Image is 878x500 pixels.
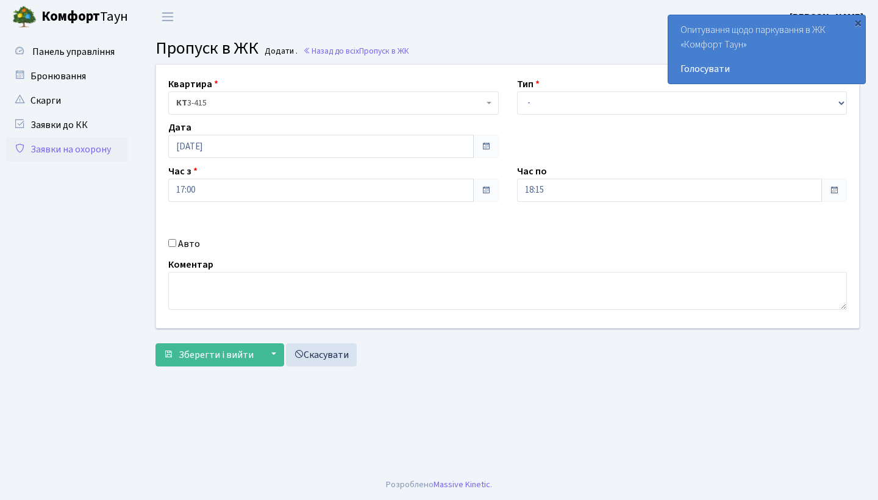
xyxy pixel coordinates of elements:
[179,348,254,362] span: Зберегти і вийти
[517,164,547,179] label: Час по
[155,36,259,60] span: Пропуск в ЖК
[6,137,128,162] a: Заявки на охорону
[178,237,200,251] label: Авто
[6,88,128,113] a: Скарги
[434,478,490,491] a: Massive Kinetic
[303,45,409,57] a: Назад до всіхПропуск в ЖК
[12,5,37,29] img: logo.png
[168,257,213,272] label: Коментар
[155,343,262,366] button: Зберегти і вийти
[41,7,100,26] b: Комфорт
[41,7,128,27] span: Таун
[152,7,183,27] button: Переключити навігацію
[286,343,357,366] a: Скасувати
[668,15,865,84] div: Опитування щодо паркування в ЖК «Комфорт Таун»
[6,64,128,88] a: Бронювання
[790,10,863,24] a: [PERSON_NAME]
[359,45,409,57] span: Пропуск в ЖК
[168,120,191,135] label: Дата
[386,478,492,491] div: Розроблено .
[176,97,484,109] span: <b>КТ</b>&nbsp;&nbsp;&nbsp;&nbsp;3-415
[176,97,187,109] b: КТ
[680,62,853,76] a: Голосувати
[168,77,218,91] label: Квартира
[6,113,128,137] a: Заявки до КК
[168,91,499,115] span: <b>КТ</b>&nbsp;&nbsp;&nbsp;&nbsp;3-415
[168,164,198,179] label: Час з
[262,46,298,57] small: Додати .
[6,40,128,64] a: Панель управління
[517,77,540,91] label: Тип
[32,45,115,59] span: Панель управління
[852,16,864,29] div: ×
